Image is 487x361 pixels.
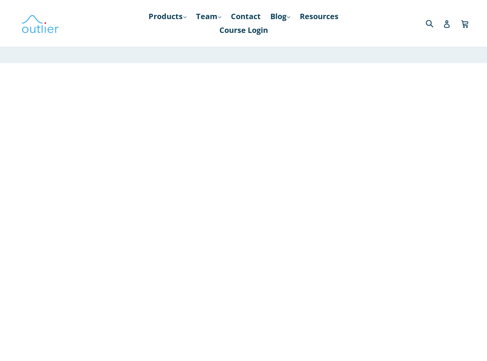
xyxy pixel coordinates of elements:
input: Search [424,15,445,31]
a: Course Login [216,23,272,37]
a: Team [192,10,225,23]
a: Resources [296,10,342,23]
a: Products [145,10,190,23]
img: Outlier Linguistics [21,12,59,34]
a: Contact [227,10,265,23]
a: Blog [266,10,294,23]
